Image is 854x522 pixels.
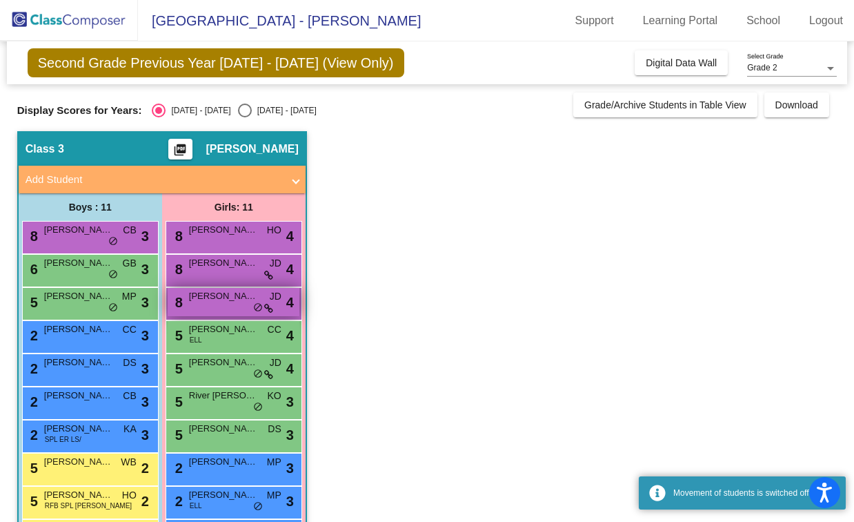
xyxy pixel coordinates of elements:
span: 4 [286,226,294,246]
span: 8 [172,295,183,310]
span: ELL [190,501,202,511]
span: do_not_disturb_alt [108,302,118,313]
span: [PERSON_NAME] [44,256,113,270]
span: KA [123,422,137,436]
span: HO [267,223,281,238]
span: [PERSON_NAME] [206,142,299,156]
div: Girls: 11 [162,193,306,221]
span: 4 [286,358,294,379]
span: 3 [141,425,149,445]
span: 8 [27,229,38,244]
span: [PERSON_NAME] [PERSON_NAME] [44,389,113,403]
span: Digital Data Wall [646,57,717,68]
span: 3 [141,325,149,346]
span: do_not_disturb_alt [253,402,263,413]
div: [DATE] - [DATE] [252,104,317,117]
span: 5 [172,427,183,443]
span: DS [123,356,136,370]
div: Movement of students is switched off [673,487,835,499]
span: [PERSON_NAME] [PERSON_NAME] [44,488,113,502]
span: [PERSON_NAME] [44,322,113,336]
span: 2 [141,491,149,512]
span: 3 [141,259,149,280]
span: [PERSON_NAME] [44,223,113,237]
span: CC [123,322,137,337]
mat-icon: picture_as_pdf [172,143,188,162]
span: 2 [172,494,183,509]
span: 2 [27,361,38,376]
span: do_not_disturb_alt [253,501,263,512]
button: Grade/Archive Students in Table View [573,93,757,117]
div: [DATE] - [DATE] [166,104,230,117]
span: 3 [286,491,294,512]
span: 2 [27,427,38,443]
span: 2 [172,461,183,476]
span: 6 [27,262,38,277]
span: [PERSON_NAME] [44,356,113,369]
span: GB [123,256,137,271]
span: [GEOGRAPHIC_DATA] - [PERSON_NAME] [138,10,421,32]
span: 8 [172,262,183,277]
span: JD [270,256,281,271]
span: DS [268,422,281,436]
span: 4 [286,292,294,313]
span: 5 [27,295,38,310]
span: HO [122,488,137,503]
a: Logout [798,10,854,32]
span: [PERSON_NAME] [189,422,258,436]
span: 5 [172,361,183,376]
span: 3 [141,226,149,246]
span: Download [775,99,818,110]
button: Digital Data Wall [635,50,728,75]
span: 4 [286,259,294,280]
span: MP [122,289,137,304]
span: 2 [141,458,149,478]
a: Support [564,10,625,32]
mat-panel-title: Add Student [26,172,282,188]
span: [PERSON_NAME] [44,289,113,303]
span: 3 [286,391,294,412]
span: CB [123,223,136,238]
span: SPL ER LS/ [45,434,81,445]
span: 3 [286,458,294,478]
span: Second Grade Previous Year [DATE] - [DATE] (View Only) [28,48,404,77]
span: [PERSON_NAME] [189,223,258,237]
mat-radio-group: Select an option [152,104,316,117]
span: CC [268,322,281,337]
span: 3 [141,292,149,313]
span: [PERSON_NAME] [189,256,258,270]
span: do_not_disturb_alt [108,236,118,247]
span: [PERSON_NAME] [44,422,113,436]
span: 2 [27,328,38,343]
a: Learning Portal [632,10,729,32]
span: do_not_disturb_alt [253,369,263,380]
span: KO [268,389,281,403]
button: Print Students Details [168,139,192,159]
span: do_not_disturb_alt [253,302,263,313]
span: MP [267,488,281,503]
span: [PERSON_NAME] [PERSON_NAME] [44,455,113,469]
span: JD [270,289,281,304]
a: School [735,10,791,32]
span: River [PERSON_NAME] [189,389,258,403]
span: [PERSON_NAME] [189,289,258,303]
span: Grade 2 [747,63,777,72]
span: Class 3 [26,142,64,156]
span: 5 [172,328,183,343]
span: 3 [286,425,294,445]
span: 5 [27,461,38,476]
span: 3 [141,391,149,412]
span: ELL [190,335,202,345]
span: MP [267,455,281,470]
div: Boys : 11 [19,193,162,221]
span: RFB SPL [PERSON_NAME] [45,501,132,511]
span: 5 [27,494,38,509]
span: 4 [286,325,294,346]
span: [PERSON_NAME] [PERSON_NAME] [189,356,258,369]
span: [PERSON_NAME] [189,455,258,469]
span: 8 [172,229,183,244]
span: CB [123,389,136,403]
span: [PERSON_NAME] [189,488,258,502]
span: 3 [141,358,149,379]
span: 5 [172,394,183,409]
